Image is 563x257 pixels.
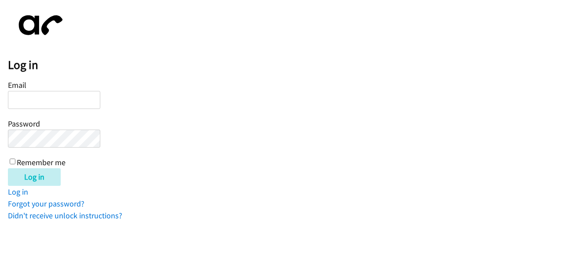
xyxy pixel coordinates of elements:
[8,119,40,129] label: Password
[8,168,61,186] input: Log in
[8,210,122,221] a: Didn't receive unlock instructions?
[8,199,84,209] a: Forgot your password?
[8,8,69,43] img: aphone-8a226864a2ddd6a5e75d1ebefc011f4aa8f32683c2d82f3fb0802fe031f96514.svg
[8,187,28,197] a: Log in
[8,58,563,72] h2: Log in
[17,157,66,167] label: Remember me
[8,80,26,90] label: Email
